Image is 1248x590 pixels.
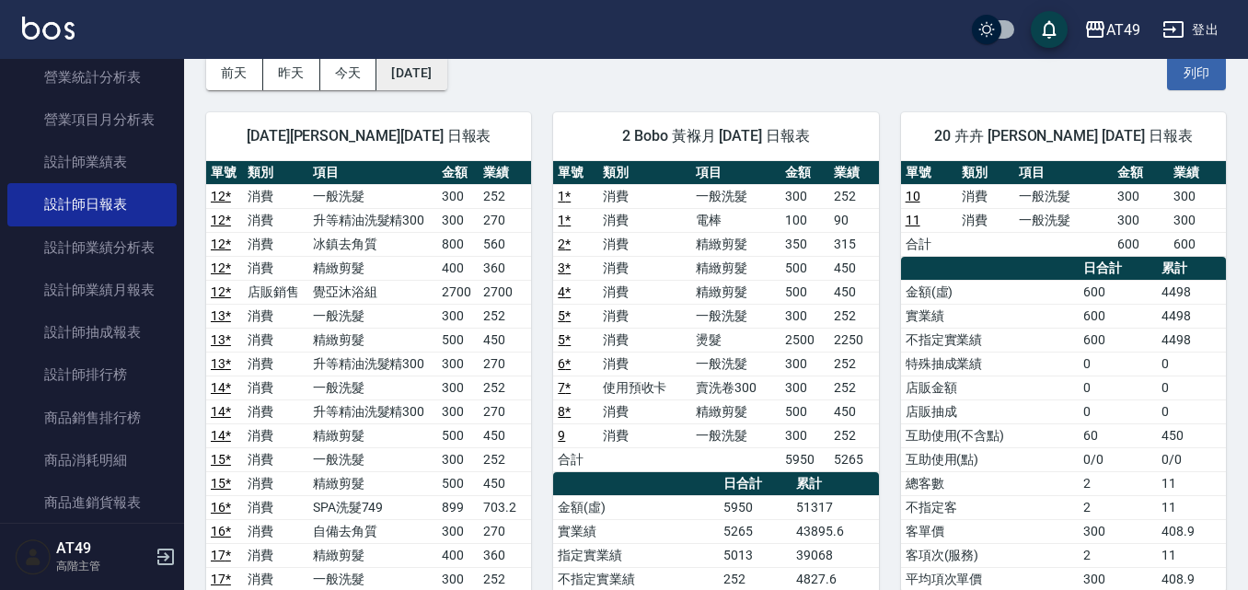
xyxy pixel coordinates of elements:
a: 設計師日報表 [7,183,177,226]
td: 600 [1079,304,1157,328]
td: 實業績 [553,519,719,543]
td: 消費 [243,256,307,280]
td: 使用預收卡 [598,376,692,399]
td: 4498 [1157,304,1226,328]
td: 消費 [243,304,307,328]
td: SPA洗髮749 [308,495,437,519]
td: 252 [829,376,878,399]
td: 特殊抽成業績 [901,352,1079,376]
a: 11 [906,213,920,227]
th: 金額 [780,161,829,185]
th: 金額 [1113,161,1170,185]
td: 0 [1157,376,1226,399]
td: 精緻剪髮 [691,256,780,280]
th: 類別 [243,161,307,185]
td: 300 [780,376,829,399]
td: 252 [829,423,878,447]
td: 0 [1079,376,1157,399]
img: Person [15,538,52,575]
button: 今天 [320,56,377,90]
td: 360 [479,256,531,280]
a: 商品銷售排行榜 [7,397,177,439]
td: 合計 [901,232,958,256]
div: AT49 [1106,18,1140,41]
td: 不指定客 [901,495,1079,519]
td: 0 [1079,352,1157,376]
a: 設計師業績月報表 [7,269,177,311]
td: 500 [780,280,829,304]
td: 11 [1157,495,1226,519]
td: 703.2 [479,495,531,519]
td: 覺亞沐浴組 [308,280,437,304]
td: 300 [437,304,479,328]
td: 消費 [243,495,307,519]
td: 400 [437,543,479,567]
span: 20 卉卉 [PERSON_NAME] [DATE] 日報表 [923,127,1204,145]
td: 300 [1113,208,1170,232]
th: 日合計 [719,472,792,496]
button: 昨天 [263,56,320,90]
th: 項目 [691,161,780,185]
td: 店販金額 [901,376,1079,399]
td: 精緻剪髮 [691,399,780,423]
img: Logo [22,17,75,40]
td: 電棒 [691,208,780,232]
td: 0/0 [1079,447,1157,471]
td: 300 [780,423,829,447]
td: 消費 [598,184,692,208]
td: 450 [479,423,531,447]
td: 一般洗髮 [691,352,780,376]
td: 450 [1157,423,1226,447]
td: 270 [479,519,531,543]
td: 5013 [719,543,792,567]
td: 300 [1113,184,1170,208]
td: 升等精油洗髮精300 [308,399,437,423]
td: 600 [1113,232,1170,256]
td: 0 [1079,399,1157,423]
th: 日合計 [1079,257,1157,281]
td: 消費 [243,423,307,447]
td: 270 [479,352,531,376]
td: 300 [780,304,829,328]
td: 5265 [719,519,792,543]
td: 精緻剪髮 [691,232,780,256]
td: 90 [829,208,878,232]
td: 消費 [243,328,307,352]
td: 合計 [553,447,597,471]
td: 消費 [243,543,307,567]
td: 300 [437,208,479,232]
td: 2700 [479,280,531,304]
td: 消費 [598,256,692,280]
td: 5950 [719,495,792,519]
td: 0/0 [1157,447,1226,471]
th: 類別 [598,161,692,185]
td: 39068 [792,543,878,567]
td: 270 [479,399,531,423]
button: 列印 [1167,56,1226,90]
td: 600 [1079,280,1157,304]
td: 360 [479,543,531,567]
td: 不指定實業績 [901,328,1079,352]
td: 500 [437,328,479,352]
td: 消費 [957,184,1014,208]
td: 燙髮 [691,328,780,352]
td: 500 [437,423,479,447]
td: 2 [1079,471,1157,495]
td: 0 [1157,399,1226,423]
td: 252 [479,184,531,208]
td: 一般洗髮 [691,184,780,208]
td: 500 [780,256,829,280]
td: 11 [1157,543,1226,567]
td: 精緻剪髮 [308,328,437,352]
td: 300 [437,352,479,376]
td: 一般洗髮 [308,447,437,471]
td: 51317 [792,495,878,519]
td: 消費 [598,208,692,232]
table: a dense table [901,161,1226,257]
th: 單號 [206,161,243,185]
td: 互助使用(不含點) [901,423,1079,447]
td: 精緻剪髮 [308,471,437,495]
td: 消費 [598,328,692,352]
td: 消費 [598,399,692,423]
td: 252 [829,184,878,208]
